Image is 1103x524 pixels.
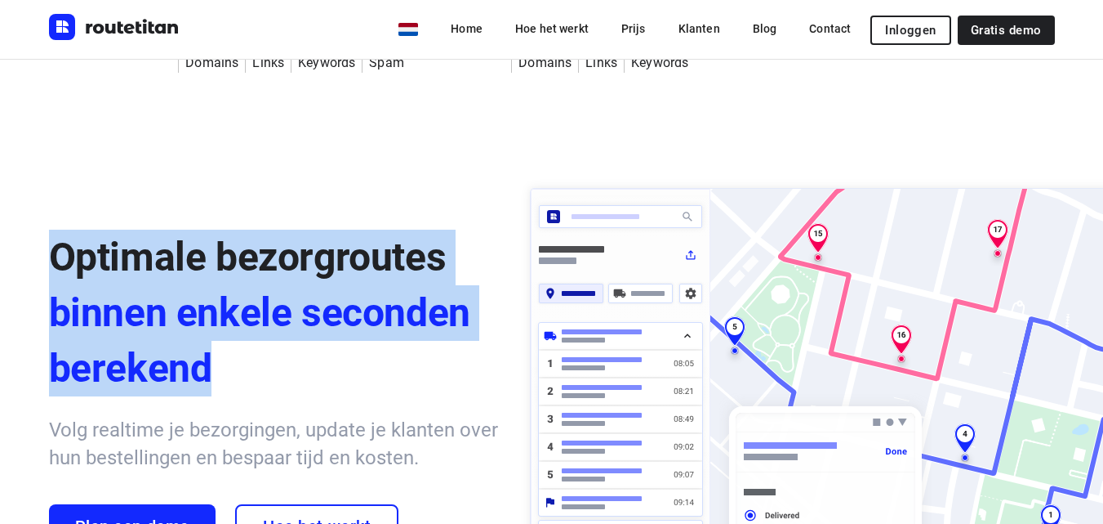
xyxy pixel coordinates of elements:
a: Hoe het werkt [502,14,602,43]
h6: Volg realtime je bezorgingen, update je klanten over hun bestellingen en bespaar tijd en kosten. [49,416,498,472]
p: Keywords [298,53,355,73]
img: Routetitan logo [49,14,180,40]
a: Gratis demo [958,16,1055,45]
p: Domains [185,53,238,73]
button: Inloggen [870,16,950,45]
p: Domains [518,53,572,73]
a: Home [438,14,496,43]
p: Links [252,53,284,73]
a: Contact [796,14,864,43]
a: Prijs [608,14,659,43]
a: Routetitan [49,14,180,44]
p: Links [585,53,617,73]
span: Optimale bezorgroutes [49,234,447,280]
a: Blog [740,14,790,43]
p: Keywords [631,53,688,73]
span: Inloggen [885,24,936,37]
span: binnen enkele seconden berekend [49,285,498,396]
a: Klanten [665,14,733,43]
span: Gratis demo [971,24,1042,37]
p: Spam [369,53,404,73]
